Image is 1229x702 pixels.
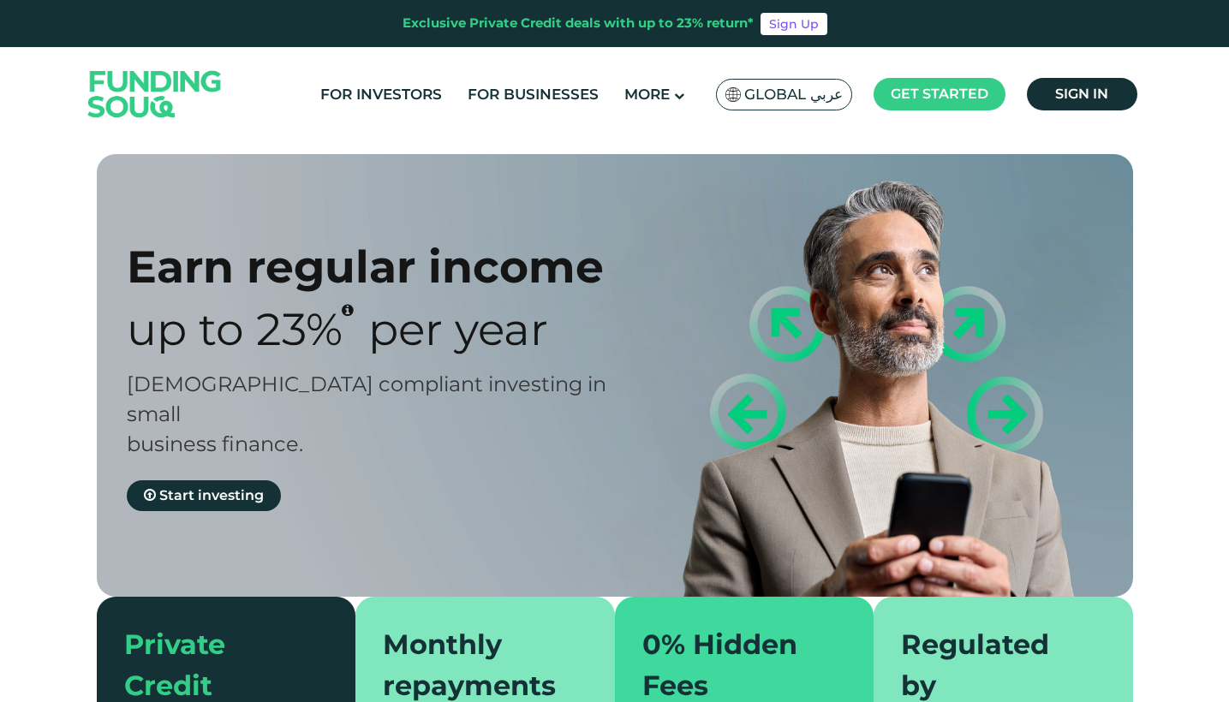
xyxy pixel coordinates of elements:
[403,14,754,33] div: Exclusive Private Credit deals with up to 23% return*
[316,80,446,109] a: For Investors
[624,86,670,103] span: More
[342,303,354,317] i: 23% IRR (expected) ~ 15% Net yield (expected)
[1055,86,1108,102] span: Sign in
[891,86,988,102] span: Get started
[1027,78,1137,110] a: Sign in
[71,51,239,137] img: Logo
[127,240,645,294] div: Earn regular income
[368,302,548,356] span: Per Year
[463,80,603,109] a: For Businesses
[127,302,343,356] span: Up to 23%
[127,372,606,456] span: [DEMOGRAPHIC_DATA] compliant investing in small business finance.
[127,480,281,511] a: Start investing
[744,85,843,104] span: Global عربي
[761,13,827,35] a: Sign Up
[725,87,741,102] img: SA Flag
[159,487,264,503] span: Start investing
